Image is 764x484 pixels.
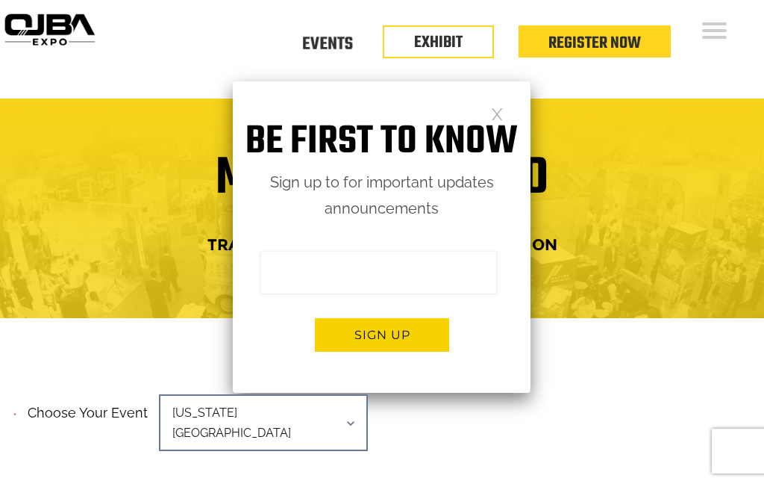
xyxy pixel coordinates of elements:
[19,392,148,425] label: Choose your event
[548,31,641,56] a: Register Now
[159,394,368,451] span: [US_STATE][GEOGRAPHIC_DATA]
[11,231,753,258] h4: Trade Show Exhibit Space Application
[414,30,463,55] a: EXHIBIT
[11,158,753,217] h1: Mega OJBA Expo
[315,318,449,352] button: Sign up
[233,170,530,222] p: Sign up to for important updates announcements
[233,119,530,166] h1: Be first to know
[491,107,504,120] a: Close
